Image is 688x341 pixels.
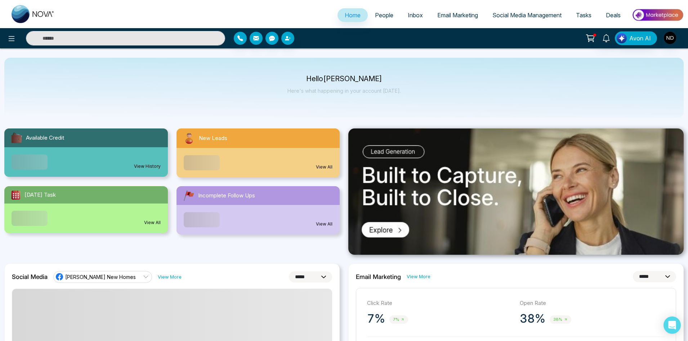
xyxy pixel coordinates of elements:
p: 38% [520,311,545,326]
a: View All [316,221,332,227]
a: View More [158,274,182,280]
p: Click Rate [367,299,513,307]
p: Here's what happening in your account [DATE]. [287,88,401,94]
img: followUps.svg [182,189,195,202]
span: Incomplete Follow Ups [198,192,255,200]
div: Open Intercom Messenger [664,316,681,334]
a: Social Media Management [485,8,569,22]
span: 7% [389,315,408,324]
a: View More [407,273,430,280]
p: 7% [367,311,385,326]
img: Market-place.gif [631,7,684,23]
img: Nova CRM Logo [12,5,55,23]
a: View All [316,164,332,170]
p: Hello [PERSON_NAME] [287,76,401,82]
a: Inbox [401,8,430,22]
img: User Avatar [664,32,676,44]
a: View All [144,219,161,226]
h2: Email Marketing [356,273,401,280]
a: Email Marketing [430,8,485,22]
a: People [368,8,401,22]
span: Email Marketing [437,12,478,19]
span: Home [345,12,361,19]
h2: Social Media [12,273,48,280]
a: Home [338,8,368,22]
span: Available Credit [26,134,64,142]
span: New Leads [199,134,227,143]
span: People [375,12,393,19]
button: Avon AI [615,31,657,45]
span: Tasks [576,12,591,19]
a: Tasks [569,8,599,22]
span: Inbox [408,12,423,19]
span: [PERSON_NAME] New Homes [65,274,136,280]
img: newLeads.svg [182,131,196,145]
img: Lead Flow [617,33,627,43]
a: New LeadsView All [172,128,344,178]
img: todayTask.svg [10,189,22,201]
a: Incomplete Follow UpsView All [172,186,344,235]
span: 38% [550,315,571,324]
span: [DATE] Task [24,191,56,199]
span: Deals [606,12,621,19]
a: View History [134,163,161,170]
img: availableCredit.svg [10,131,23,144]
span: Social Media Management [492,12,562,19]
a: Deals [599,8,628,22]
p: Open Rate [520,299,665,307]
img: . [348,128,684,255]
span: Avon AI [629,34,651,43]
